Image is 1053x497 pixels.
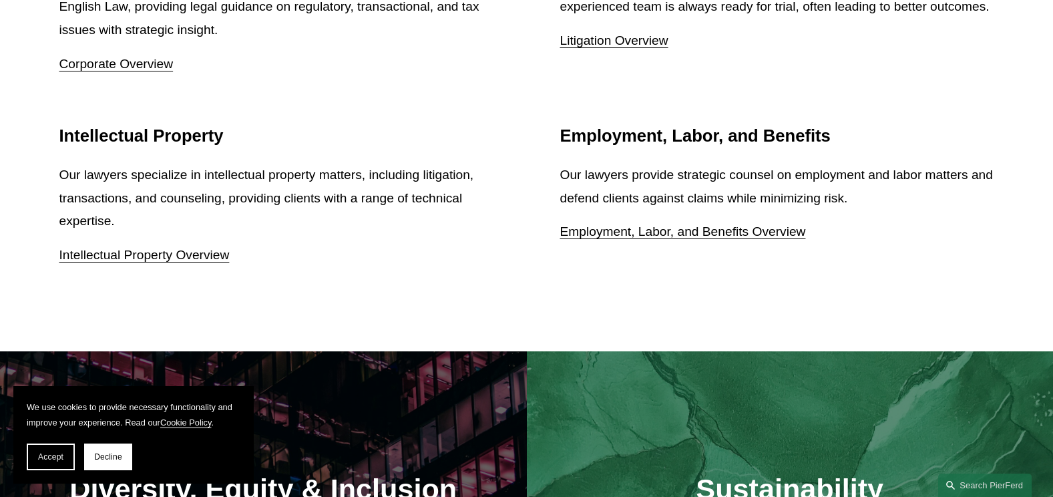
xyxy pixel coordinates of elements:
h2: Employment, Labor, and Benefits [560,126,994,146]
a: Corporate Overview [59,57,174,71]
a: Litigation Overview [560,33,668,47]
a: Search this site [938,474,1032,497]
span: Decline [94,452,122,462]
p: Our lawyers provide strategic counsel on employment and labor matters and defend clients against ... [560,164,994,210]
a: Cookie Policy [160,418,212,428]
h2: Intellectual Property [59,126,493,146]
p: We use cookies to provide necessary functionality and improve your experience. Read our . [27,399,240,430]
span: Accept [38,452,63,462]
button: Decline [84,444,132,470]
section: Cookie banner [13,386,254,484]
button: Accept [27,444,75,470]
a: Intellectual Property Overview [59,248,230,262]
p: Our lawyers specialize in intellectual property matters, including litigation, transactions, and ... [59,164,493,233]
a: Employment, Labor, and Benefits Overview [560,224,806,238]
